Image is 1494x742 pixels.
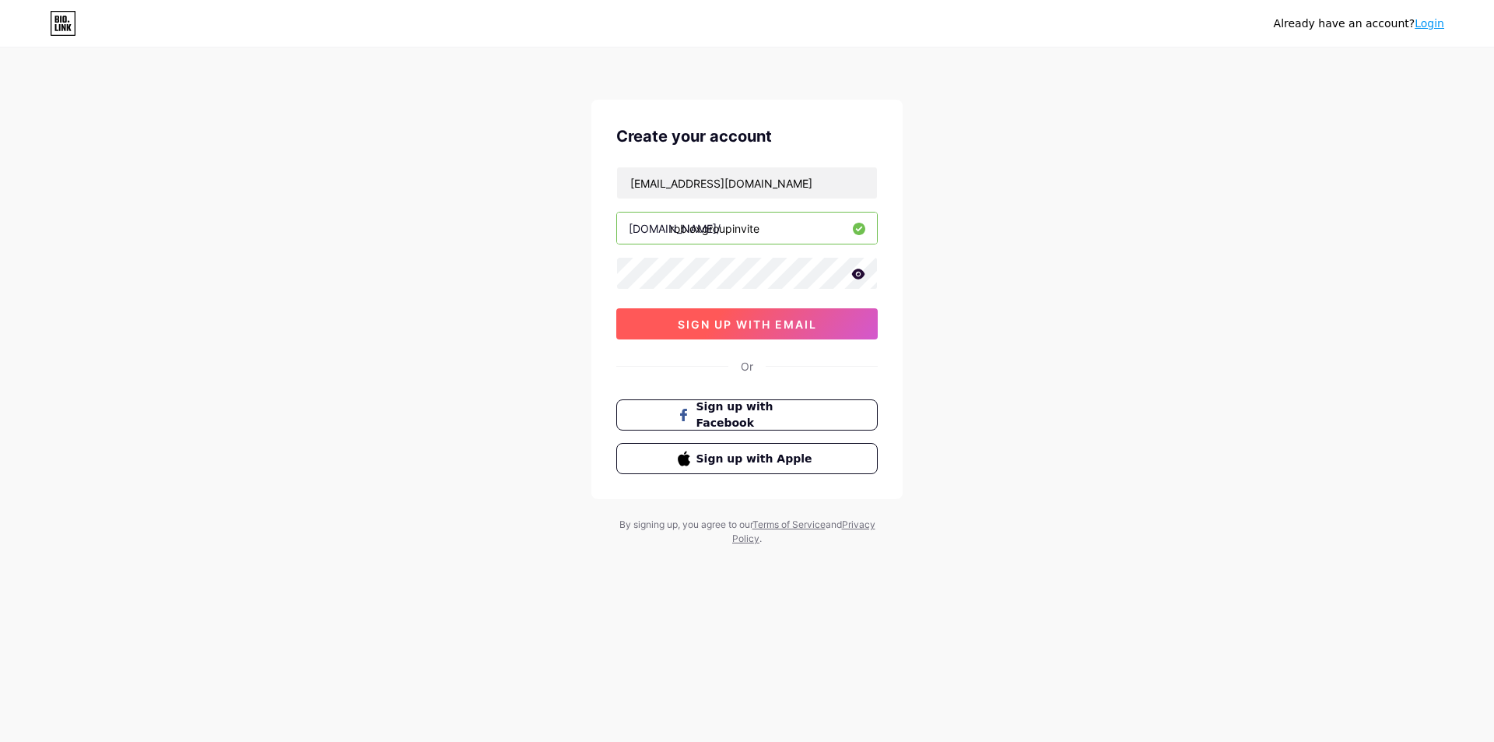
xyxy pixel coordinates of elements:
div: Create your account [616,125,878,148]
button: Sign up with Apple [616,443,878,474]
input: username [617,213,877,244]
input: Email [617,167,877,199]
button: Sign up with Facebook [616,399,878,431]
button: sign up with email [616,308,878,339]
div: [DOMAIN_NAME]/ [629,220,721,237]
div: Or [741,358,753,375]
a: Terms of Service [752,519,826,530]
div: By signing up, you agree to our and . [615,518,879,546]
div: Already have an account? [1274,16,1444,32]
span: Sign up with Apple [696,451,817,467]
a: Login [1415,17,1444,30]
span: Sign up with Facebook [696,399,817,431]
span: sign up with email [678,318,817,331]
